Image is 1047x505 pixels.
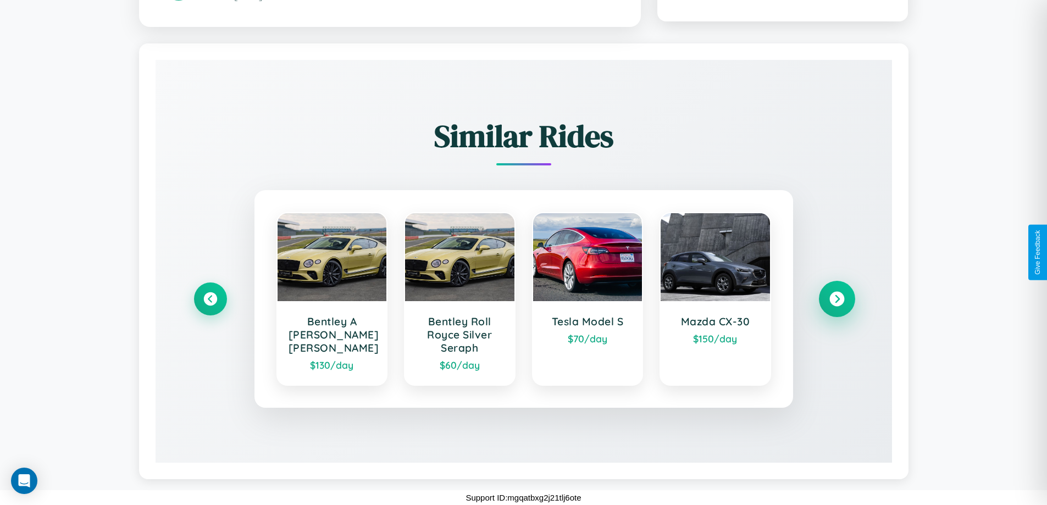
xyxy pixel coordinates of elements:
[672,315,759,328] h3: Mazda CX-30
[672,332,759,345] div: $ 150 /day
[660,212,771,386] a: Mazda CX-30$150/day
[532,212,644,386] a: Tesla Model S$70/day
[276,212,388,386] a: Bentley A [PERSON_NAME] [PERSON_NAME]$130/day
[1034,230,1042,275] div: Give Feedback
[466,490,581,505] p: Support ID: mgqatbxg2j21tlj6ote
[289,315,376,354] h3: Bentley A [PERSON_NAME] [PERSON_NAME]
[416,359,503,371] div: $ 60 /day
[289,359,376,371] div: $ 130 /day
[544,332,631,345] div: $ 70 /day
[194,115,854,157] h2: Similar Rides
[544,315,631,328] h3: Tesla Model S
[404,212,516,386] a: Bentley Roll Royce Silver Seraph$60/day
[416,315,503,354] h3: Bentley Roll Royce Silver Seraph
[11,468,37,494] div: Open Intercom Messenger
